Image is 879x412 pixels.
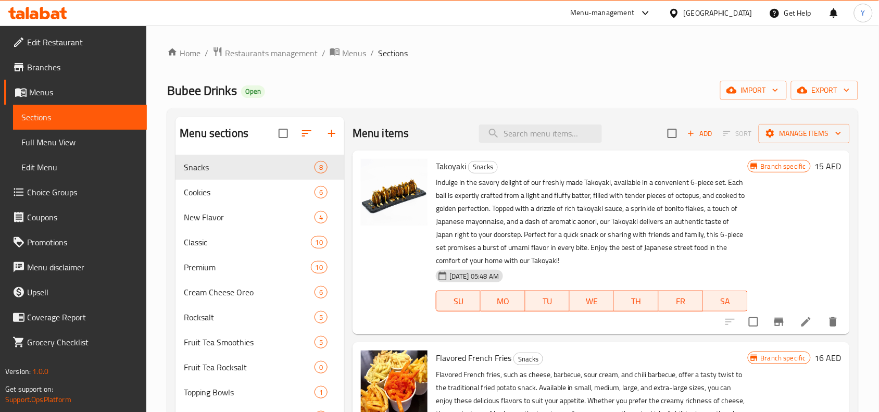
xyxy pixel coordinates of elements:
[315,286,328,298] div: items
[4,180,147,205] a: Choice Groups
[353,126,409,141] h2: Menu items
[184,361,315,373] span: Fruit Tea Rocksalt
[184,211,315,223] span: New Flavor
[27,286,139,298] span: Upsell
[445,271,503,281] span: [DATE] 05:48 AM
[21,111,139,123] span: Sections
[205,47,208,59] li: /
[167,79,237,102] span: Bubee Drinks
[436,158,466,174] span: Takoyaki
[21,161,139,173] span: Edit Menu
[5,365,31,378] span: Version:
[436,176,748,267] p: Indulge in the savory delight of our freshly made Takoyaki, available in a convenient 6-piece set...
[686,128,714,140] span: Add
[13,105,147,130] a: Sections
[184,236,310,248] div: Classic
[315,161,328,173] div: items
[315,211,328,223] div: items
[799,84,850,97] span: export
[21,136,139,148] span: Full Menu View
[184,336,315,348] span: Fruit Tea Smoothies
[330,46,366,60] a: Menus
[342,47,366,59] span: Menus
[212,46,318,60] a: Restaurants management
[571,7,635,19] div: Menu-management
[175,255,344,280] div: Premium10
[5,393,71,406] a: Support.OpsPlatform
[757,161,810,171] span: Branch specific
[485,294,521,309] span: MO
[175,330,344,355] div: Fruit Tea Smoothies5
[175,380,344,405] div: Topping Bowls1
[683,126,717,142] span: Add item
[315,361,328,373] div: items
[315,336,328,348] div: items
[767,309,792,334] button: Branch-specific-item
[441,294,476,309] span: SU
[241,85,265,98] div: Open
[225,47,318,59] span: Restaurants management
[180,126,248,141] h2: Menu sections
[184,161,315,173] span: Snacks
[315,188,327,197] span: 6
[315,386,328,398] div: items
[4,230,147,255] a: Promotions
[311,261,328,273] div: items
[184,311,315,323] span: Rocksalt
[717,126,759,142] span: Select section first
[514,353,543,365] span: Snacks
[436,291,481,311] button: SU
[27,311,139,323] span: Coverage Report
[175,155,344,180] div: Snacks8
[319,121,344,146] button: Add section
[4,55,147,80] a: Branches
[27,186,139,198] span: Choice Groups
[175,205,344,230] div: New Flavor4
[469,161,497,173] span: Snacks
[315,313,327,322] span: 5
[4,330,147,355] a: Grocery Checklist
[315,388,327,397] span: 1
[175,180,344,205] div: Cookies6
[311,238,327,247] span: 10
[683,126,717,142] button: Add
[27,336,139,348] span: Grocery Checklist
[684,7,752,19] div: [GEOGRAPHIC_DATA]
[5,382,53,396] span: Get support on:
[13,130,147,155] a: Full Menu View
[294,121,319,146] span: Sort sections
[322,47,325,59] li: /
[4,30,147,55] a: Edit Restaurant
[184,286,315,298] span: Cream Cheese Oreo
[184,261,310,273] div: Premium
[530,294,566,309] span: TU
[861,7,865,19] span: Y
[311,263,327,272] span: 10
[184,386,315,398] span: Topping Bowls
[618,294,654,309] span: TH
[167,47,200,59] a: Home
[4,280,147,305] a: Upsell
[315,288,327,297] span: 6
[759,124,850,143] button: Manage items
[13,155,147,180] a: Edit Menu
[27,36,139,48] span: Edit Restaurant
[27,61,139,73] span: Branches
[175,230,344,255] div: Classic10
[661,122,683,144] span: Select section
[815,159,842,173] h6: 15 AED
[315,163,327,172] span: 8
[361,159,428,226] img: Takoyaki
[27,236,139,248] span: Promotions
[315,363,327,372] span: 0
[729,84,778,97] span: import
[184,186,315,198] span: Cookies
[241,87,265,96] span: Open
[479,124,602,143] input: search
[513,353,543,365] div: Snacks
